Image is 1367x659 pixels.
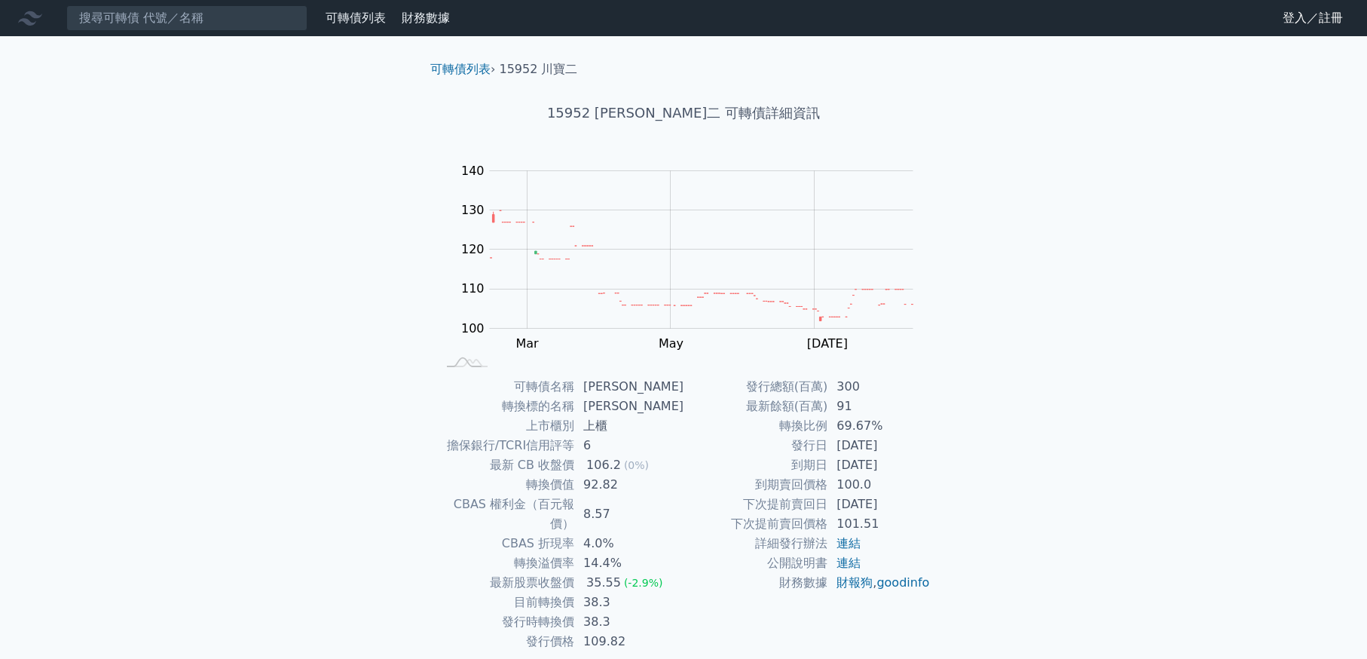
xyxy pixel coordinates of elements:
td: [PERSON_NAME] [574,397,683,416]
tspan: [DATE] [807,336,848,351]
td: [PERSON_NAME] [574,377,683,397]
td: 轉換價值 [436,475,574,495]
td: 最新 CB 收盤價 [436,455,574,475]
td: 發行日 [683,436,827,455]
td: 300 [827,377,931,397]
td: 轉換比例 [683,416,827,436]
span: (-2.9%) [624,577,663,589]
td: 91 [827,397,931,416]
td: 38.3 [574,593,683,612]
td: 最新餘額(百萬) [683,397,827,416]
tspan: 120 [461,242,485,256]
tspan: 140 [461,164,485,178]
a: 連結 [836,536,861,550]
input: 搜尋可轉債 代號／名稱 [66,5,307,31]
div: 106.2 [583,455,624,475]
a: 可轉債列表 [326,11,386,25]
td: 財務數據 [683,573,827,593]
td: 92.82 [574,475,683,495]
td: 到期賣回價格 [683,475,827,495]
td: CBAS 權利金（百元報價） [436,495,574,534]
td: 到期日 [683,455,827,475]
td: 發行價格 [436,632,574,651]
td: 詳細發行辦法 [683,534,827,553]
li: 15952 川寶二 [500,60,578,78]
tspan: May [659,336,683,351]
a: goodinfo [876,575,929,590]
td: 上櫃 [574,416,683,436]
td: 109.82 [574,632,683,651]
td: 發行總額(百萬) [683,377,827,397]
a: 財務數據 [402,11,450,25]
td: [DATE] [827,495,931,514]
g: Chart [454,164,936,351]
td: 101.51 [827,514,931,534]
td: 14.4% [574,553,683,573]
h1: 15952 [PERSON_NAME]二 可轉債詳細資訊 [418,103,949,124]
td: 100.0 [827,475,931,495]
td: 6 [574,436,683,455]
li: › [430,60,495,78]
tspan: 130 [461,203,485,217]
a: 財報狗 [836,575,873,590]
a: 可轉債列表 [430,62,491,76]
td: 69.67% [827,416,931,436]
td: 目前轉換價 [436,593,574,612]
td: 可轉債名稱 [436,377,574,397]
tspan: 100 [461,321,485,336]
td: 4.0% [574,534,683,553]
td: , [827,573,931,593]
tspan: 110 [461,281,485,296]
a: 連結 [836,556,861,570]
td: 8.57 [574,495,683,534]
td: 最新股票收盤價 [436,573,574,593]
td: 發行時轉換價 [436,612,574,632]
td: 38.3 [574,612,683,632]
div: 35.55 [583,573,624,593]
span: (0%) [624,459,649,471]
td: [DATE] [827,455,931,475]
tspan: Mar [516,336,540,351]
td: 轉換溢價率 [436,553,574,573]
td: CBAS 折現率 [436,534,574,553]
td: 轉換標的名稱 [436,397,574,416]
td: 擔保銀行/TCRI信用評等 [436,436,574,455]
td: 下次提前賣回價格 [683,514,827,534]
td: 下次提前賣回日 [683,495,827,514]
td: 公開說明書 [683,553,827,573]
td: 上市櫃別 [436,416,574,436]
td: [DATE] [827,436,931,455]
a: 登入／註冊 [1271,6,1355,30]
